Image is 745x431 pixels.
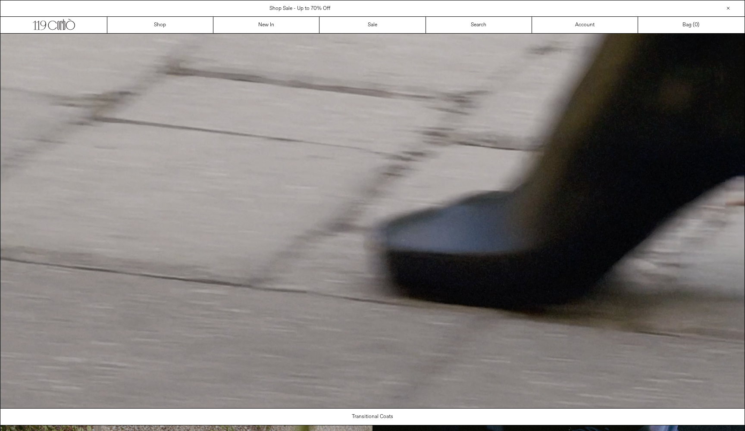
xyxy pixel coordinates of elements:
[269,5,330,12] a: Shop Sale - Up to 70% Off
[532,17,638,33] a: Account
[426,17,532,33] a: Search
[638,17,744,33] a: Bag ()
[0,403,745,410] a: Your browser does not support the video tag.
[0,34,745,408] video: Your browser does not support the video tag.
[107,17,213,33] a: Shop
[695,21,699,29] span: )
[319,17,426,33] a: Sale
[695,22,698,28] span: 0
[213,17,319,33] a: New In
[0,409,745,425] a: Transitional Coats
